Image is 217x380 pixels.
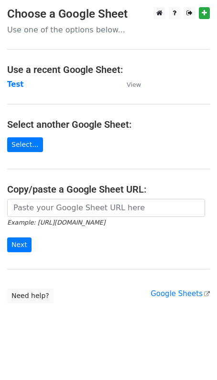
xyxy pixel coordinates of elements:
h4: Copy/paste a Google Sheet URL: [7,184,210,195]
input: Paste your Google Sheet URL here [7,199,205,217]
a: Select... [7,137,43,152]
a: Google Sheets [151,289,210,298]
h4: Select another Google Sheet: [7,119,210,130]
input: Next [7,237,32,252]
small: View [127,81,141,88]
a: View [117,80,141,89]
p: Use one of the options below... [7,25,210,35]
a: Need help? [7,288,54,303]
h4: Use a recent Google Sheet: [7,64,210,75]
h3: Choose a Google Sheet [7,7,210,21]
small: Example: [URL][DOMAIN_NAME] [7,219,105,226]
a: Test [7,80,24,89]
